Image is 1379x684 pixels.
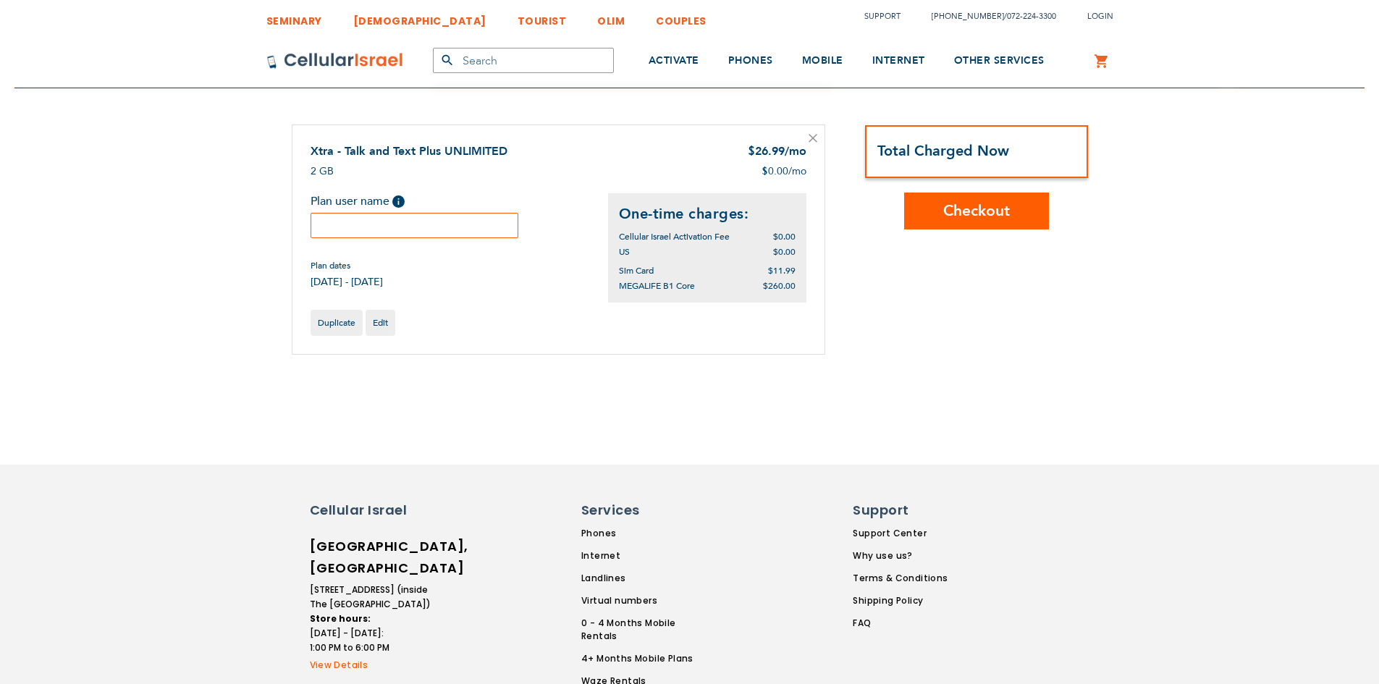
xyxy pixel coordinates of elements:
a: [DEMOGRAPHIC_DATA] [353,4,486,30]
span: MOBILE [802,54,843,67]
span: MEGALIFE B1 Core [619,280,695,292]
a: PHONES [728,34,773,88]
a: Xtra - Talk and Text Plus UNLIMITED [311,143,507,159]
a: Landlines [581,572,713,585]
a: Terms & Conditions [853,572,948,585]
span: $0.00 [773,231,796,242]
span: Plan dates [311,260,383,271]
a: MOBILE [802,34,843,88]
h6: Support [853,501,939,520]
li: / [917,6,1056,27]
img: Cellular Israel Logo [266,52,404,69]
span: $0.00 [773,246,796,258]
a: FAQ [853,617,948,630]
span: Login [1087,11,1113,22]
span: Checkout [943,200,1010,221]
h2: One-time charges: [619,204,796,224]
span: Plan user name [311,193,389,209]
span: /mo [788,164,806,179]
span: [DATE] - [DATE] [311,275,383,289]
a: OTHER SERVICES [954,34,1045,88]
a: 072-224-3300 [1007,11,1056,22]
span: $ [748,144,755,161]
a: ACTIVATE [649,34,699,88]
h6: Cellular Israel [310,501,433,520]
a: Phones [581,527,713,540]
a: Virtual numbers [581,594,713,607]
li: [STREET_ADDRESS] (inside The [GEOGRAPHIC_DATA]) [DATE] - [DATE]: 1:00 PM to 6:00 PM [310,583,433,655]
span: US [619,246,630,258]
button: Checkout [904,193,1049,229]
span: PHONES [728,54,773,67]
input: Search [433,48,614,73]
a: [PHONE_NUMBER] [932,11,1004,22]
strong: Total Charged Now [877,141,1009,161]
span: ACTIVATE [649,54,699,67]
a: Support [864,11,901,22]
a: 0 - 4 Months Mobile Rentals [581,617,713,643]
div: 26.99 [748,143,806,161]
span: Help [392,195,405,208]
a: Support Center [853,527,948,540]
a: Why use us? [853,549,948,562]
span: /mo [785,143,806,159]
span: INTERNET [872,54,925,67]
strong: Store hours: [310,612,371,625]
a: Shipping Policy [853,594,948,607]
a: Internet [581,549,713,562]
span: 2 GB [311,164,334,178]
a: Duplicate [311,310,363,336]
span: $260.00 [763,280,796,292]
a: OLIM [597,4,625,30]
span: Duplicate [318,317,355,329]
h6: Services [581,501,704,520]
span: Edit [373,317,388,329]
a: View Details [310,659,433,672]
a: COUPLES [656,4,707,30]
div: 0.00 [762,164,806,179]
h6: [GEOGRAPHIC_DATA], [GEOGRAPHIC_DATA] [310,536,433,579]
a: SEMINARY [266,4,322,30]
a: Edit [366,310,395,336]
a: 4+ Months Mobile Plans [581,652,713,665]
span: Cellular Israel Activation Fee [619,231,730,242]
a: INTERNET [872,34,925,88]
span: OTHER SERVICES [954,54,1045,67]
span: $11.99 [768,265,796,276]
a: TOURIST [518,4,567,30]
span: Sim Card [619,265,654,276]
span: $ [762,164,768,179]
